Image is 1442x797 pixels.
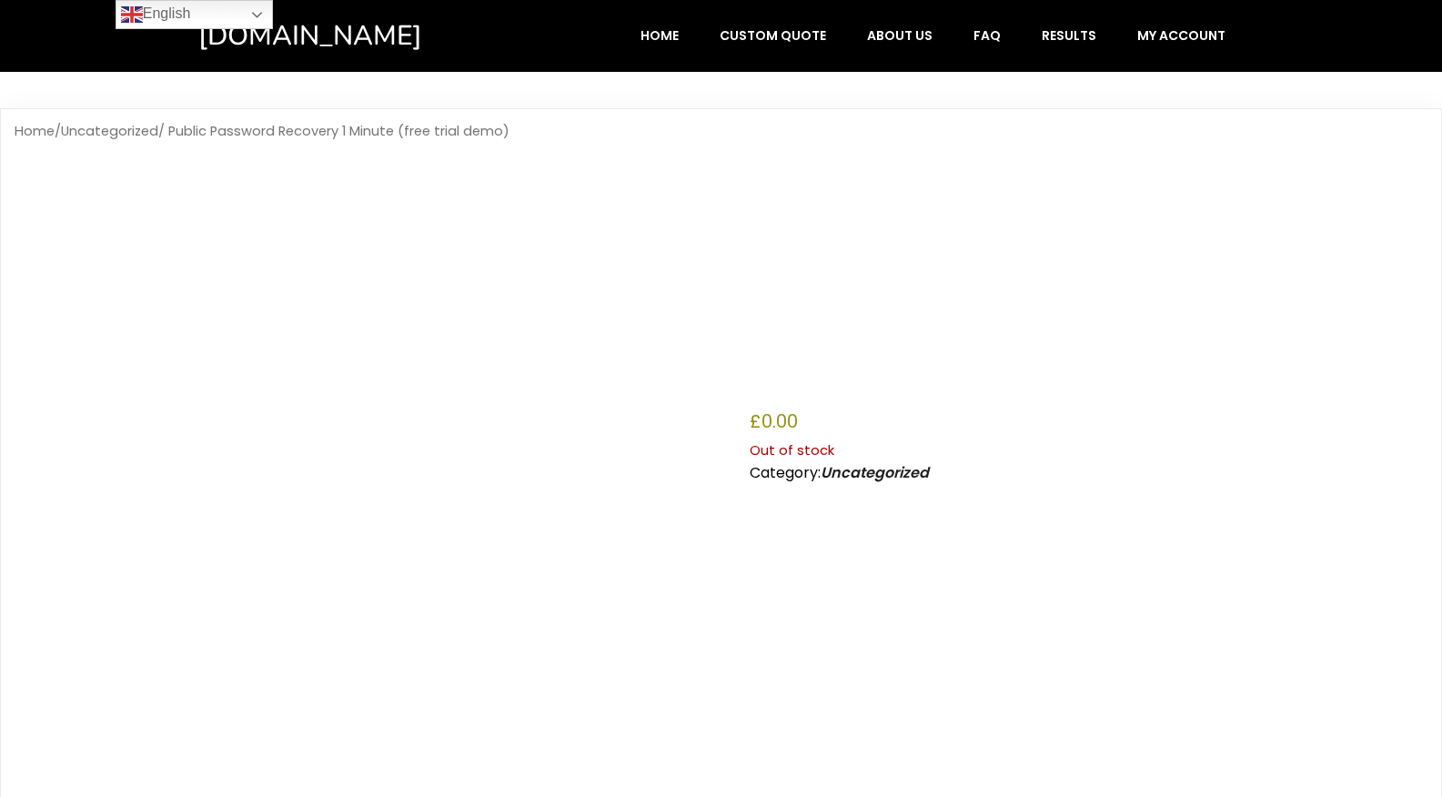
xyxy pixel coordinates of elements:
a: Uncategorized [821,462,929,483]
span: FAQ [973,27,1001,44]
a: About Us [848,18,952,53]
p: Out of stock [750,439,1427,462]
a: Uncategorized [61,122,158,140]
span: Results [1042,27,1096,44]
a: Results [1023,18,1115,53]
a: Home [621,18,698,53]
span: Custom Quote [720,27,826,44]
bdi: 0.00 [750,409,798,434]
a: Home [15,122,55,140]
a: [DOMAIN_NAME] [198,18,499,54]
img: en [121,4,143,25]
span: Home [640,27,679,44]
nav: Breadcrumb [15,123,1427,140]
span: £ [750,409,761,434]
span: About Us [867,27,933,44]
a: Custom Quote [701,18,845,53]
span: My account [1137,27,1225,44]
a: My account [1118,18,1245,53]
h1: Public Password Recovery 1 Minute (free trial demo) [750,183,1427,396]
a: FAQ [954,18,1020,53]
span: Category: [750,462,929,483]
